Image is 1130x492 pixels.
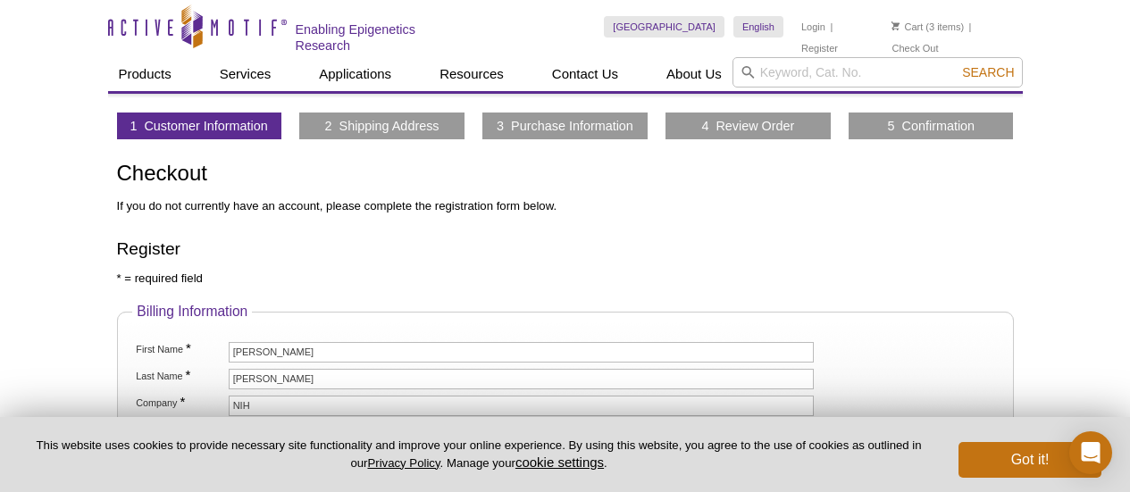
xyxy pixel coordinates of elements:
span: Search [962,65,1014,79]
a: Check Out [891,42,938,54]
p: * = required field [117,271,1014,287]
p: This website uses cookies to provide necessary site functionality and improve your online experie... [29,438,929,471]
a: Resources [429,57,515,91]
label: Last Name [134,369,225,382]
li: (3 items) [891,16,964,38]
button: Got it! [958,442,1101,478]
button: Search [957,64,1019,80]
a: Register [801,42,838,54]
input: Keyword, Cat. No. [732,57,1023,88]
h2: Register [117,241,1014,257]
label: First Name [134,342,225,355]
p: If you do not currently have an account, please complete the registration form below. [117,198,996,214]
a: Cart [891,21,923,33]
h1: Checkout [117,162,996,188]
label: Company [134,396,225,409]
legend: Billing Information [132,304,252,320]
a: Applications [308,57,402,91]
a: 1 Customer Information [130,118,267,134]
li: | [830,16,833,38]
h2: Enabling Epigenetics Research [296,21,473,54]
a: About Us [656,57,732,91]
a: 4 Review Order [701,118,794,134]
img: Your Cart [891,21,900,30]
a: [GEOGRAPHIC_DATA] [604,16,724,38]
a: Contact Us [541,57,629,91]
a: Login [801,21,825,33]
a: Services [209,57,282,91]
a: 2 Shipping Address [325,118,439,134]
a: 3 Purchase Information [497,118,633,134]
a: Products [108,57,182,91]
a: English [733,16,783,38]
div: Open Intercom Messenger [1069,431,1112,474]
li: | [969,16,972,38]
a: Privacy Policy [367,456,439,470]
a: 5 Confirmation [888,118,975,134]
button: cookie settings [515,454,604,470]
